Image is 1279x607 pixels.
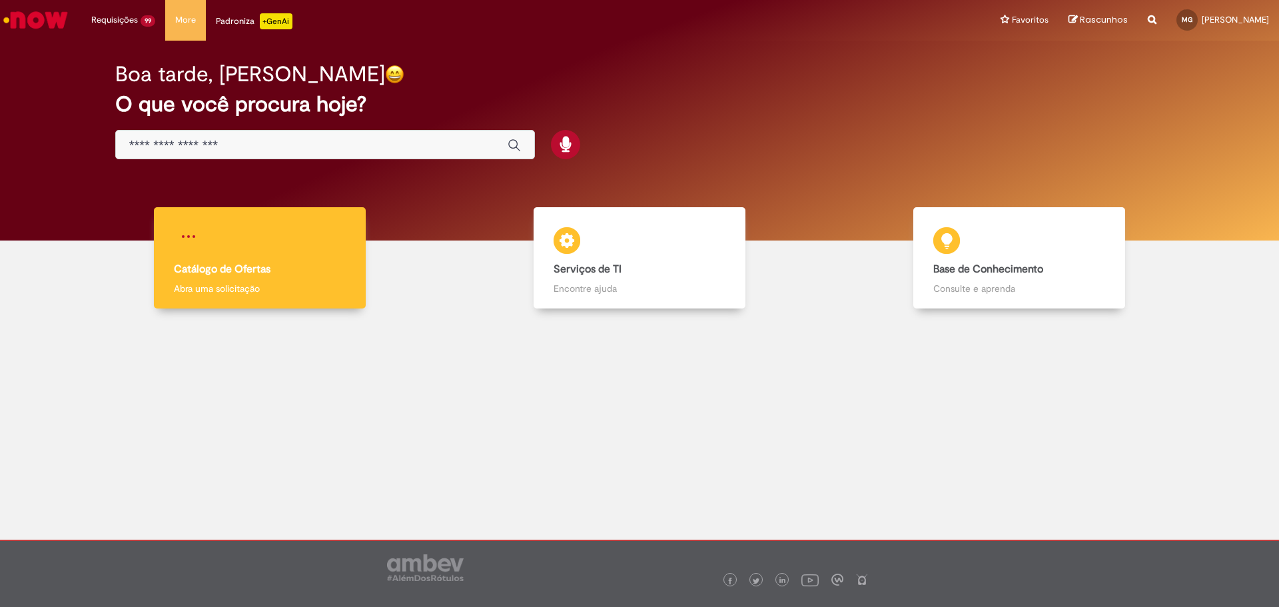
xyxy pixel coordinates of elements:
img: logo_footer_twitter.png [753,578,759,584]
h2: Boa tarde, [PERSON_NAME] [115,63,385,86]
img: logo_footer_ambev_rotulo_gray.png [387,554,464,581]
span: MG [1182,15,1192,24]
span: More [175,13,196,27]
a: Base de Conhecimento Consulte e aprenda [829,207,1209,309]
div: Padroniza [216,13,292,29]
span: Favoritos [1012,13,1049,27]
img: ServiceNow [1,7,70,33]
img: logo_footer_workplace.png [831,574,843,586]
b: Serviços de TI [554,263,622,276]
img: happy-face.png [385,65,404,84]
span: Rascunhos [1080,13,1128,26]
p: Encontre ajuda [554,282,726,295]
img: logo_footer_facebook.png [727,578,733,584]
img: logo_footer_youtube.png [801,571,819,588]
h2: O que você procura hoje? [115,93,1164,116]
p: Abra uma solicitação [174,282,346,295]
p: +GenAi [260,13,292,29]
a: Serviços de TI Encontre ajuda [450,207,829,309]
a: Catálogo de Ofertas Abra uma solicitação [70,207,450,309]
span: [PERSON_NAME] [1202,14,1269,25]
span: 99 [141,15,155,27]
b: Base de Conhecimento [933,263,1043,276]
img: logo_footer_naosei.png [856,574,868,586]
p: Consulte e aprenda [933,282,1106,295]
a: Rascunhos [1068,14,1128,27]
b: Catálogo de Ofertas [174,263,270,276]
span: Requisições [91,13,138,27]
img: logo_footer_linkedin.png [779,577,786,585]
